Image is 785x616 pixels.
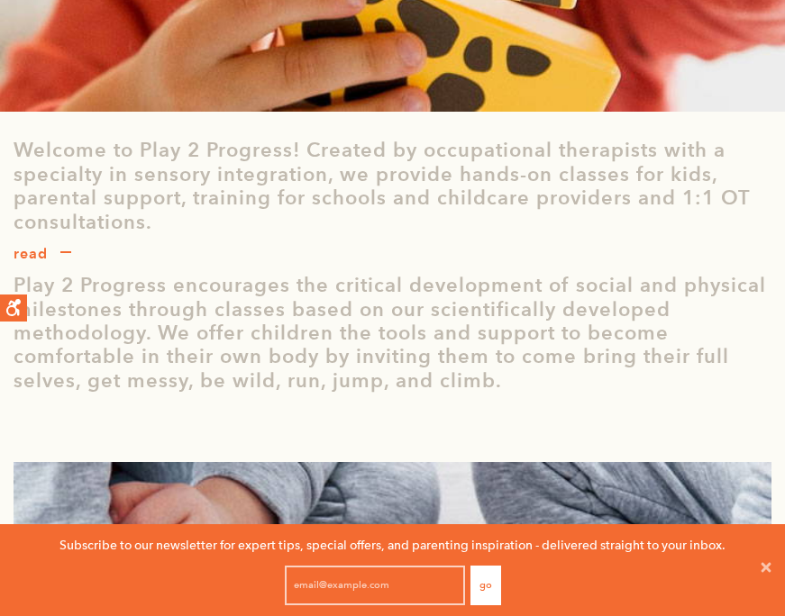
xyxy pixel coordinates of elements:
[59,535,726,555] p: Subscribe to our newsletter for expert tips, special offers, and parenting inspiration - delivere...
[14,243,48,265] p: read
[14,274,771,393] p: Play 2 Progress encourages the critical development of social and physical milestones through cla...
[285,566,465,605] input: email@example.com
[14,139,771,234] p: Welcome to Play 2 Progress! Created by occupational therapists with a specialty in sensory integr...
[470,566,501,605] button: Go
